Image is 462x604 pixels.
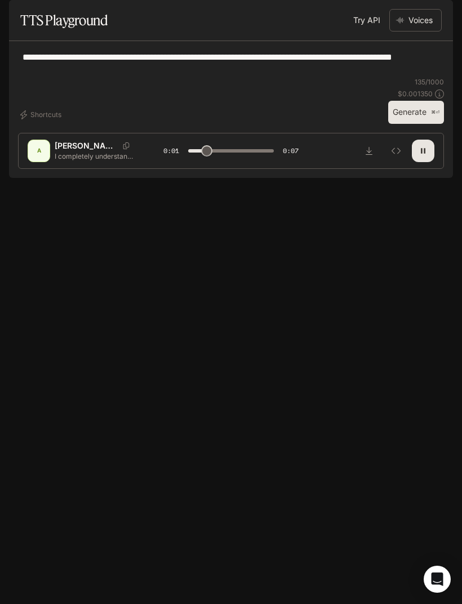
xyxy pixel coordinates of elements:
[55,140,118,151] p: [PERSON_NAME]
[358,140,380,162] button: Download audio
[30,142,48,160] div: A
[163,145,179,156] span: 0:01
[118,142,134,149] button: Copy Voice ID
[431,109,439,116] p: ⌘⏎
[20,9,108,32] h1: TTS Playground
[424,566,451,593] div: Open Intercom Messenger
[389,9,442,32] button: Voices
[18,106,66,124] button: Shortcuts
[283,145,299,156] span: 0:07
[385,140,407,162] button: Inspect
[349,9,385,32] a: Try API
[388,101,444,124] button: Generate⌘⏎
[55,151,136,161] p: I completely understand your frustration with this situation. Let me look into your account detai...
[415,77,444,87] p: 135 / 1000
[398,89,433,99] p: $ 0.001350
